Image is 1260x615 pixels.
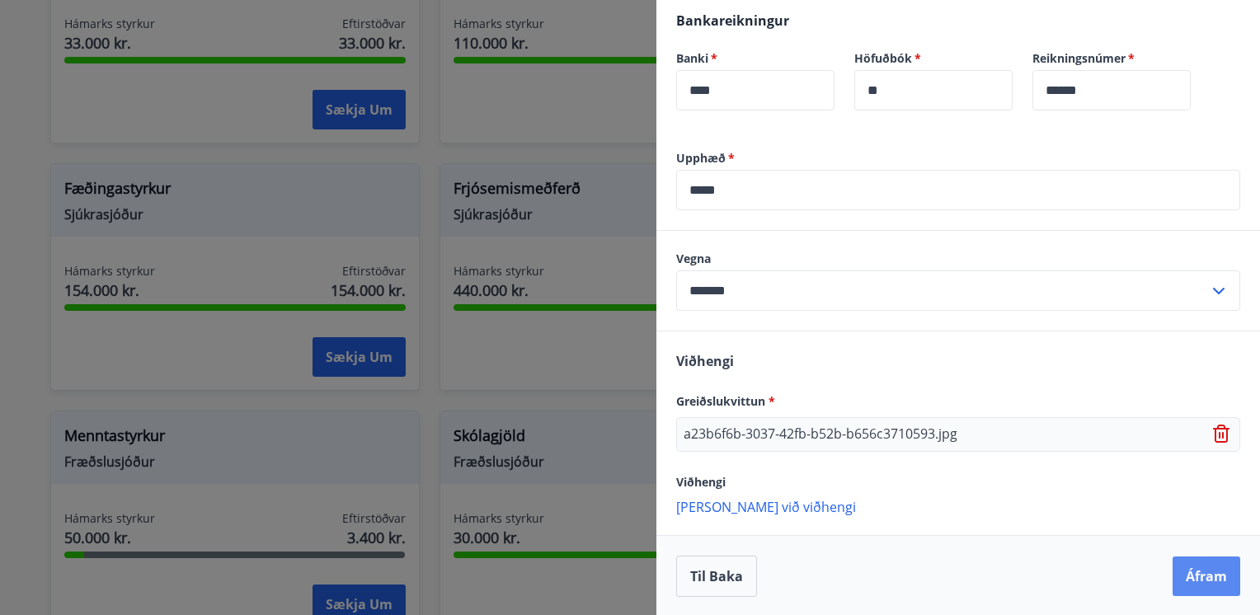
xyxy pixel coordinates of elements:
[676,251,1240,267] label: Vegna
[676,150,1240,167] label: Upphæð
[676,50,835,67] label: Banki
[1173,556,1240,596] button: Áfram
[676,498,1240,514] p: [PERSON_NAME] við viðhengi
[684,425,957,444] p: a23b6f6b-3037-42fb-b52b-b656c3710593.jpg
[676,12,789,30] span: Bankareikningur
[676,474,726,490] span: Viðhengi
[676,556,757,597] button: Til baka
[676,393,775,409] span: Greiðslukvittun
[1032,50,1191,67] label: Reikningsnúmer
[676,170,1240,210] div: Upphæð
[854,50,1013,67] label: Höfuðbók
[676,352,734,370] span: Viðhengi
